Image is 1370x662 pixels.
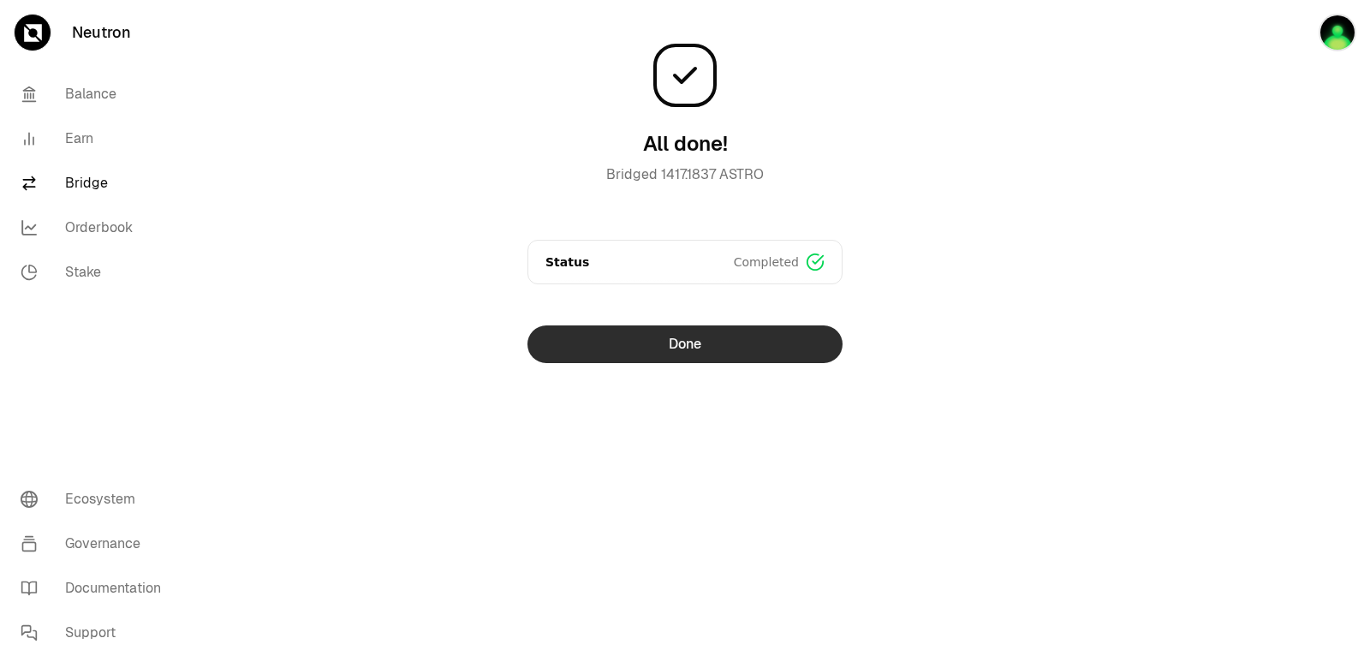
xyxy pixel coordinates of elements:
[7,522,185,566] a: Governance
[7,72,185,116] a: Balance
[7,161,185,206] a: Bridge
[7,566,185,611] a: Documentation
[734,253,799,271] span: Completed
[643,130,728,158] h3: All done!
[1319,14,1356,51] img: sandy mercy
[545,253,589,271] p: Status
[527,164,843,206] p: Bridged 1417.1837 ASTRO
[7,206,185,250] a: Orderbook
[7,477,185,522] a: Ecosystem
[527,325,843,363] button: Done
[7,116,185,161] a: Earn
[7,250,185,295] a: Stake
[7,611,185,655] a: Support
